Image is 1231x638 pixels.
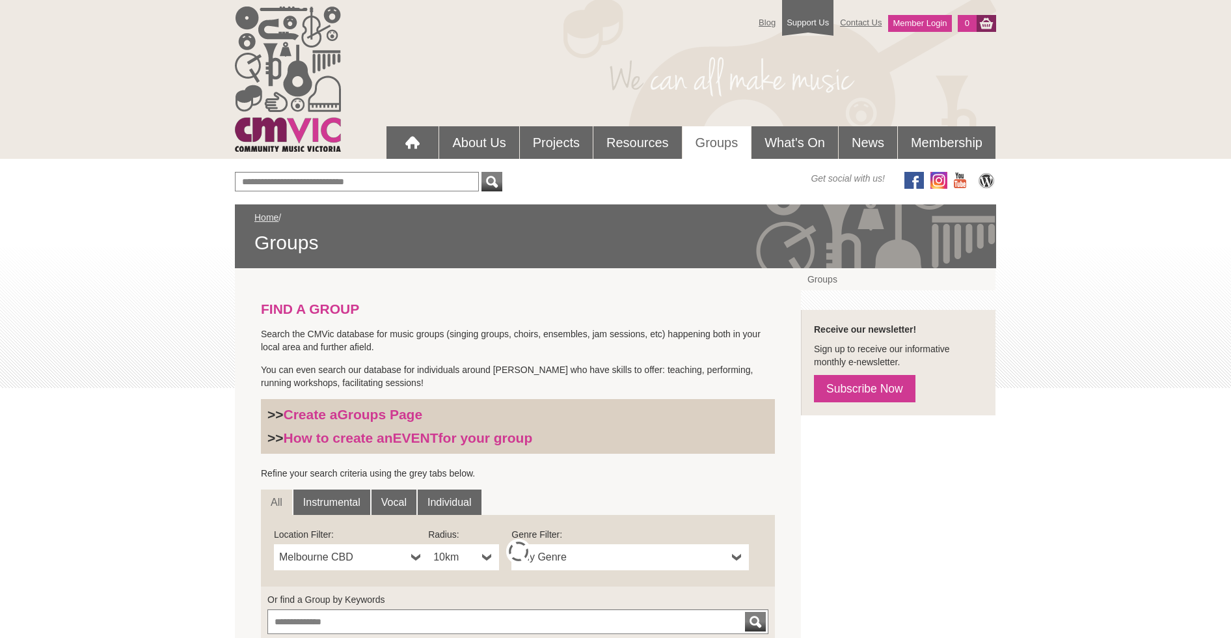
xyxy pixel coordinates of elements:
a: Home [254,212,278,223]
a: News [839,126,897,159]
strong: EVENT [393,430,439,445]
a: Melbourne CBD [274,544,428,570]
label: Radius: [428,528,499,541]
a: 10km [428,544,499,570]
span: Any Genre [517,549,727,565]
a: 0 [958,15,977,32]
span: Groups [254,230,977,255]
a: Projects [520,126,593,159]
p: Refine your search criteria using the grey tabs below. [261,467,775,480]
a: What's On [751,126,838,159]
span: 10km [433,549,477,565]
label: Location Filter: [274,528,428,541]
span: Melbourne CBD [279,549,406,565]
img: icon-instagram.png [930,172,947,189]
a: Resources [593,126,682,159]
a: Groups [683,126,751,159]
strong: FIND A GROUP [261,301,359,316]
label: Or find a Group by Keywords [267,593,768,606]
strong: Receive our newsletter! [814,324,916,335]
img: CMVic Blog [977,172,996,189]
span: Get social with us! [811,172,885,185]
a: Member Login [888,15,951,32]
a: Vocal [372,490,416,516]
a: Create aGroups Page [284,407,423,422]
p: You can even search our database for individuals around [PERSON_NAME] who have skills to offer: t... [261,363,775,389]
img: cmvic_logo.png [235,7,341,152]
a: Individual [418,490,481,516]
h3: >> [267,406,768,423]
a: About Us [439,126,519,159]
p: Search the CMVic database for music groups (singing groups, choirs, ensembles, jam sessions, etc)... [261,327,775,354]
div: / [254,211,977,255]
a: How to create anEVENTfor your group [284,430,533,445]
a: Contact Us [833,11,888,34]
a: Instrumental [293,490,370,516]
a: Any Genre [511,544,749,570]
a: Groups [801,268,995,290]
a: Blog [752,11,782,34]
h3: >> [267,430,768,447]
a: Subscribe Now [814,375,915,402]
strong: Groups Page [337,407,422,422]
a: All [261,490,292,516]
p: Sign up to receive our informative monthly e-newsletter. [814,342,982,368]
label: Genre Filter: [511,528,749,541]
a: Membership [898,126,995,159]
